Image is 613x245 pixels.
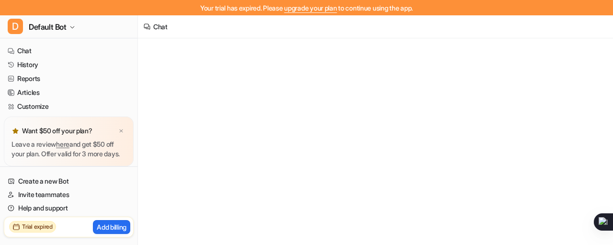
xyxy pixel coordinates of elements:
a: Invite teammates [4,188,134,201]
a: Articles [4,86,134,99]
a: Reports [4,72,134,85]
p: Want $50 off your plan? [22,126,92,136]
p: Add billing [97,222,126,232]
a: Create a new Bot [4,175,134,188]
button: Add billing [93,220,130,234]
span: Default Bot [29,20,67,34]
a: Help and support [4,201,134,215]
a: upgrade your plan [284,4,337,12]
a: here [56,140,69,148]
img: x [118,128,124,134]
a: Customize [4,100,134,113]
span: D [8,19,23,34]
a: History [4,58,134,71]
div: Chat [153,22,168,32]
a: Chat [4,44,134,58]
p: Leave a review and get $50 off your plan. Offer valid for 3 more days. [11,140,126,159]
img: star [11,127,19,135]
h2: Trial expired [22,222,53,231]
